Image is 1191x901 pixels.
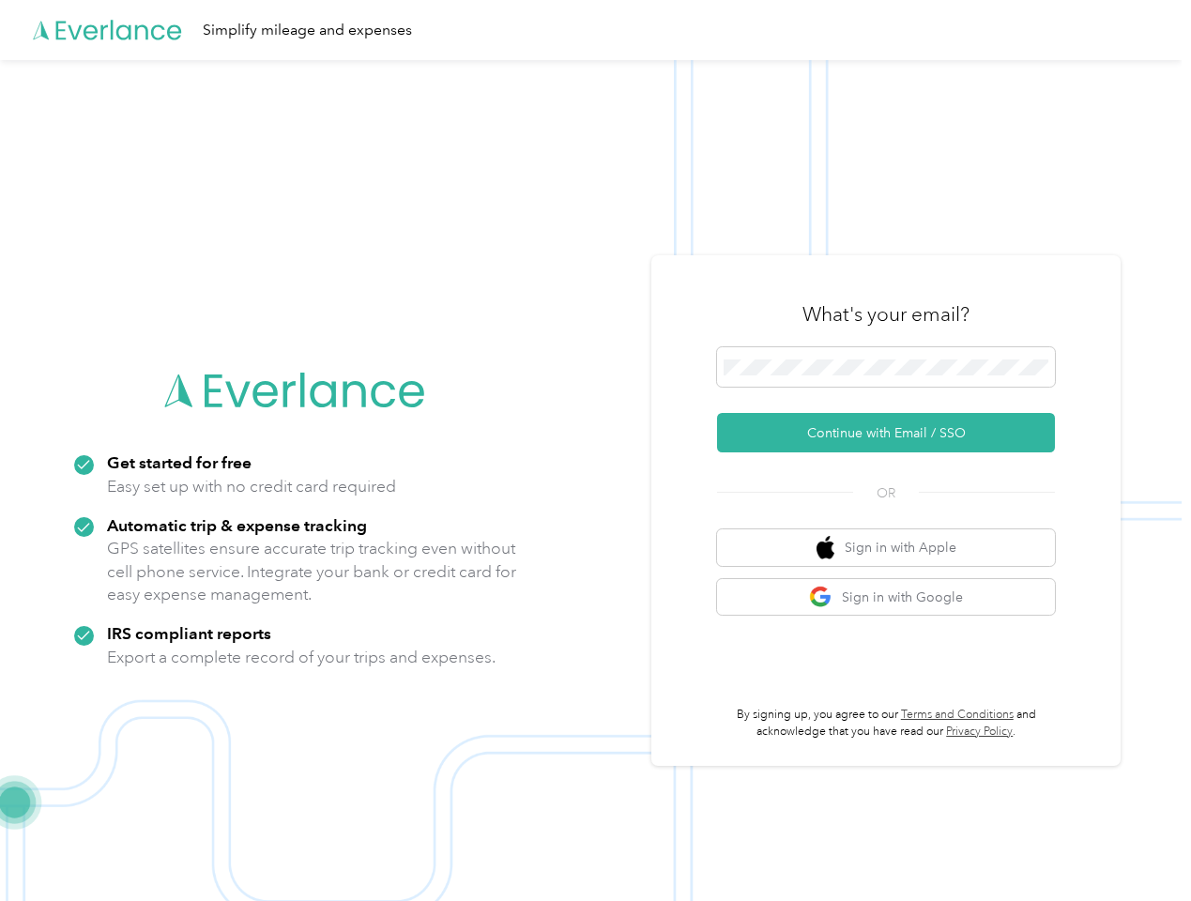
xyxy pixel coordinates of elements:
strong: Automatic trip & expense tracking [107,515,367,535]
a: Privacy Policy [946,725,1013,739]
span: OR [853,483,919,503]
button: apple logoSign in with Apple [717,529,1055,566]
strong: IRS compliant reports [107,623,271,643]
div: Simplify mileage and expenses [203,19,412,42]
a: Terms and Conditions [901,708,1014,722]
img: google logo [809,586,832,609]
p: By signing up, you agree to our and acknowledge that you have read our . [717,707,1055,740]
strong: Get started for free [107,452,252,472]
p: GPS satellites ensure accurate trip tracking even without cell phone service. Integrate your bank... [107,537,517,606]
p: Easy set up with no credit card required [107,475,396,498]
button: Continue with Email / SSO [717,413,1055,452]
button: google logoSign in with Google [717,579,1055,616]
h3: What's your email? [802,301,970,328]
img: apple logo [817,536,835,559]
p: Export a complete record of your trips and expenses. [107,646,496,669]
